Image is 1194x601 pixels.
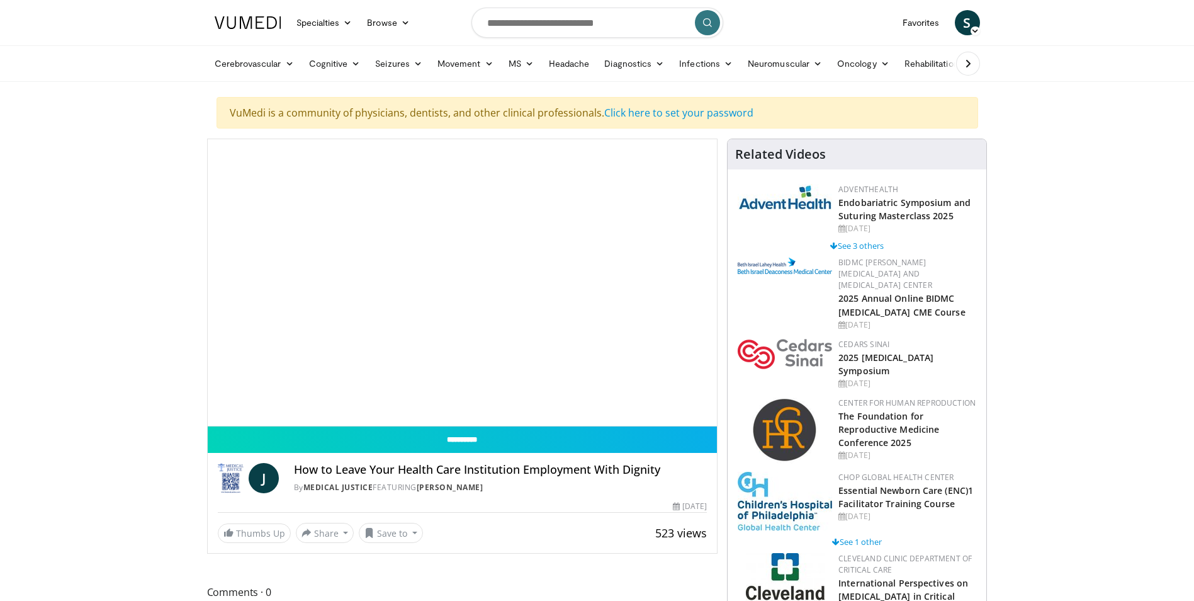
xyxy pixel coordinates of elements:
a: Cleveland Clinic Department of Critical Care [838,553,972,575]
a: MS [501,51,541,76]
input: Search topics, interventions [471,8,723,38]
a: Center for Human Reproduction [838,398,976,408]
a: Diagnostics [597,51,672,76]
h4: Related Videos [735,147,826,162]
div: By FEATURING [294,482,707,493]
a: Browse [359,10,417,35]
a: See 1 other [832,536,882,547]
div: [DATE] [673,501,707,512]
a: Rehabilitation [897,51,966,76]
a: Medical Justice [303,482,373,493]
a: Favorites [895,10,947,35]
div: [DATE] [838,511,976,522]
a: Cognitive [301,51,368,76]
a: Neuromuscular [740,51,830,76]
a: Endobariatric Symposium and Suturing Masterclass 2025 [838,197,971,222]
button: Share [296,523,354,543]
a: 2025 Annual Online BIDMC [MEDICAL_DATA] CME Course [838,292,966,318]
div: VuMedi is a community of physicians, dentists, and other clinical professionals. [217,97,978,129]
a: Specialties [289,10,360,35]
a: See 3 others [830,240,884,251]
img: 8fbf8b72-0f77-40e1-90f4-9648163fd298.jpg.150x105_q85_autocrop_double_scale_upscale_version-0.2.jpg [738,472,832,530]
a: AdventHealth [838,184,898,195]
a: Movement [430,51,501,76]
h4: How to Leave Your Health Care Institution Employment With Dignity [294,463,707,477]
img: 5c3c682d-da39-4b33-93a5-b3fb6ba9580b.jpg.150x105_q85_autocrop_double_scale_upscale_version-0.2.jpg [738,184,832,210]
video-js: Video Player [208,139,718,426]
a: S [955,10,980,35]
img: VuMedi Logo [215,16,281,29]
a: CHOP Global Health Center [838,472,954,483]
a: J [249,463,279,493]
a: Oncology [830,51,897,76]
a: Cedars Sinai [838,339,889,350]
img: c96b19ec-a48b-46a9-9095-935f19585444.png.150x105_q85_autocrop_double_scale_upscale_version-0.2.png [738,258,832,274]
a: [PERSON_NAME] [417,482,483,493]
a: Thumbs Up [218,524,291,543]
img: c058e059-5986-4522-8e32-16b7599f4943.png.150x105_q85_autocrop_double_scale_upscale_version-0.2.png [752,398,818,464]
a: 2025 [MEDICAL_DATA] Symposium [838,352,933,377]
span: Comments 0 [207,584,718,600]
button: Save to [359,523,423,543]
a: Seizures [368,51,430,76]
a: Infections [672,51,740,76]
div: [DATE] [838,378,976,389]
img: Medical Justice [218,463,244,493]
a: The Foundation for Reproductive Medicine Conference 2025 [838,410,939,449]
a: Click here to set your password [604,106,753,120]
div: [DATE] [838,450,976,461]
div: [DATE] [838,319,976,331]
a: Essential Newborn Care (ENC)1 Facilitator Training Course [838,484,973,510]
a: Cerebrovascular [207,51,301,76]
img: 7e905080-f4a2-4088-8787-33ce2bef9ada.png.150x105_q85_autocrop_double_scale_upscale_version-0.2.png [738,339,832,369]
div: [DATE] [838,223,976,234]
span: 523 views [655,525,707,541]
a: Headache [541,51,597,76]
a: BIDMC [PERSON_NAME][MEDICAL_DATA] and [MEDICAL_DATA] Center [838,257,932,290]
